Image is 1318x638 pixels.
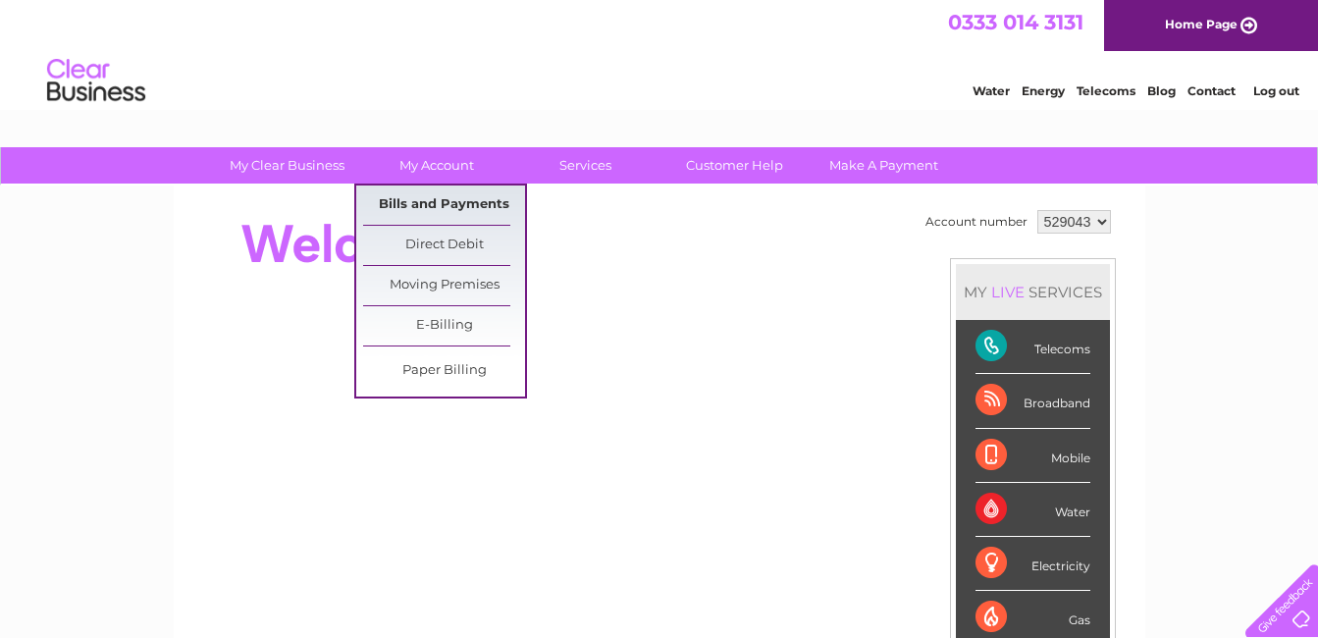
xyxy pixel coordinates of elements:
[1077,83,1135,98] a: Telecoms
[975,320,1090,374] div: Telecoms
[355,147,517,184] a: My Account
[363,266,525,305] a: Moving Premises
[206,147,368,184] a: My Clear Business
[975,537,1090,591] div: Electricity
[973,83,1010,98] a: Water
[975,374,1090,428] div: Broadband
[1253,83,1299,98] a: Log out
[1187,83,1236,98] a: Contact
[504,147,666,184] a: Services
[363,186,525,225] a: Bills and Payments
[1147,83,1176,98] a: Blog
[956,264,1110,320] div: MY SERVICES
[1022,83,1065,98] a: Energy
[803,147,965,184] a: Make A Payment
[948,10,1083,34] a: 0333 014 3131
[363,351,525,391] a: Paper Billing
[196,11,1124,95] div: Clear Business is a trading name of Verastar Limited (registered in [GEOGRAPHIC_DATA] No. 3667643...
[46,51,146,111] img: logo.png
[987,283,1028,301] div: LIVE
[363,306,525,346] a: E-Billing
[363,226,525,265] a: Direct Debit
[654,147,816,184] a: Customer Help
[975,429,1090,483] div: Mobile
[921,205,1032,239] td: Account number
[975,483,1090,537] div: Water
